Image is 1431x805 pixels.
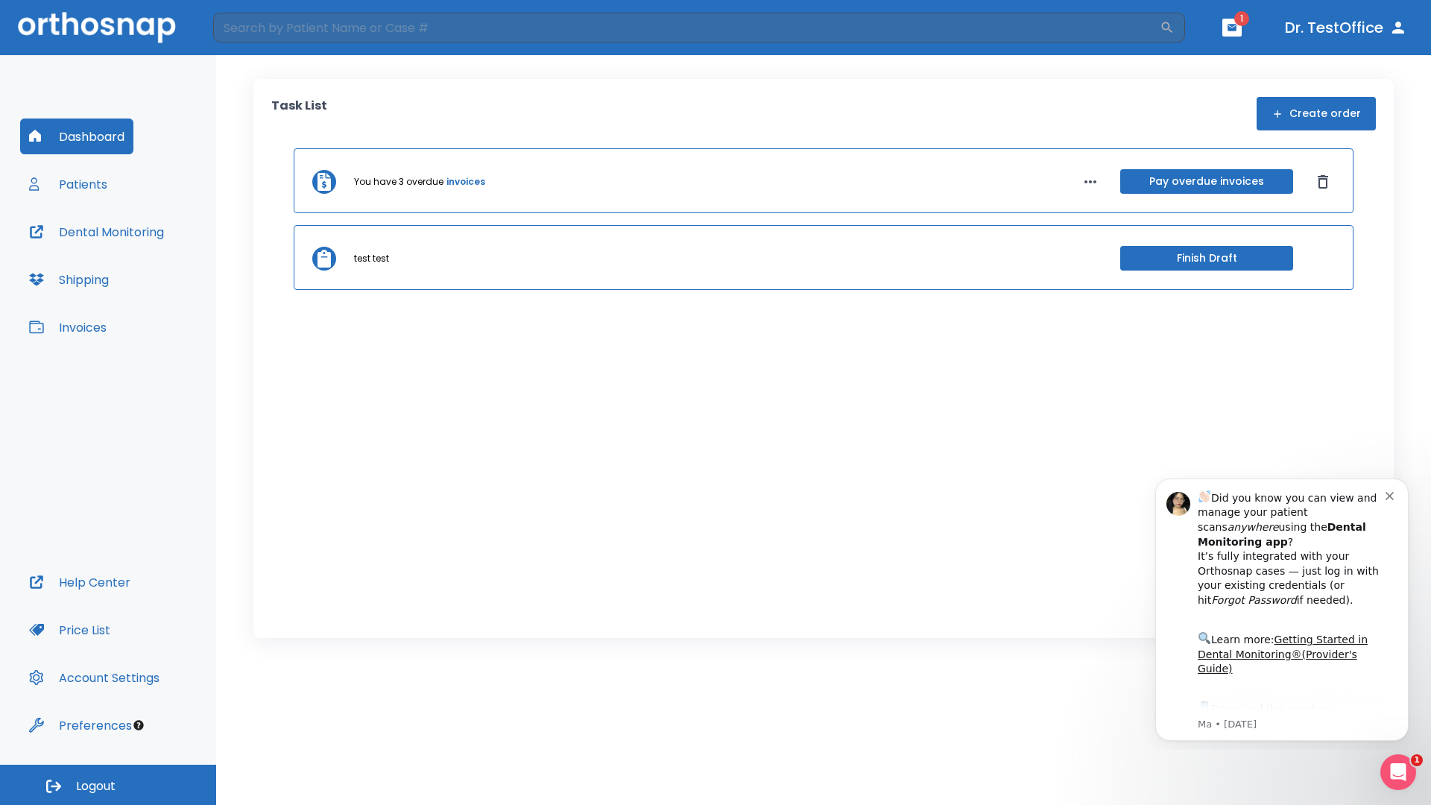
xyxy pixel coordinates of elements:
[354,175,443,189] p: You have 3 overdue
[65,238,198,265] a: App Store
[354,252,389,265] p: test test
[1380,754,1416,790] iframe: Intercom live chat
[1120,246,1293,271] button: Finish Draft
[132,719,145,732] div: Tooltip anchor
[65,234,253,310] div: Download the app: | ​ Let us know if you need help getting started!
[446,175,485,189] a: invoices
[1120,169,1293,194] button: Pay overdue invoices
[213,13,1160,42] input: Search by Patient Name or Case #
[20,262,118,297] button: Shipping
[253,23,265,35] button: Dismiss notification
[20,660,168,695] button: Account Settings
[1257,97,1376,130] button: Create order
[1234,11,1249,26] span: 1
[1311,170,1335,194] button: Dismiss
[1279,14,1413,41] button: Dr. TestOffice
[1133,465,1431,750] iframe: Intercom notifications message
[1411,754,1423,766] span: 1
[76,778,116,795] span: Logout
[20,707,141,743] button: Preferences
[18,12,176,42] img: Orthosnap
[20,214,173,250] button: Dental Monitoring
[271,97,327,130] p: Task List
[20,309,116,345] button: Invoices
[20,166,116,202] button: Patients
[65,253,253,266] p: Message from Ma, sent 8w ago
[20,612,119,648] button: Price List
[20,564,139,600] button: Help Center
[20,119,133,154] button: Dashboard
